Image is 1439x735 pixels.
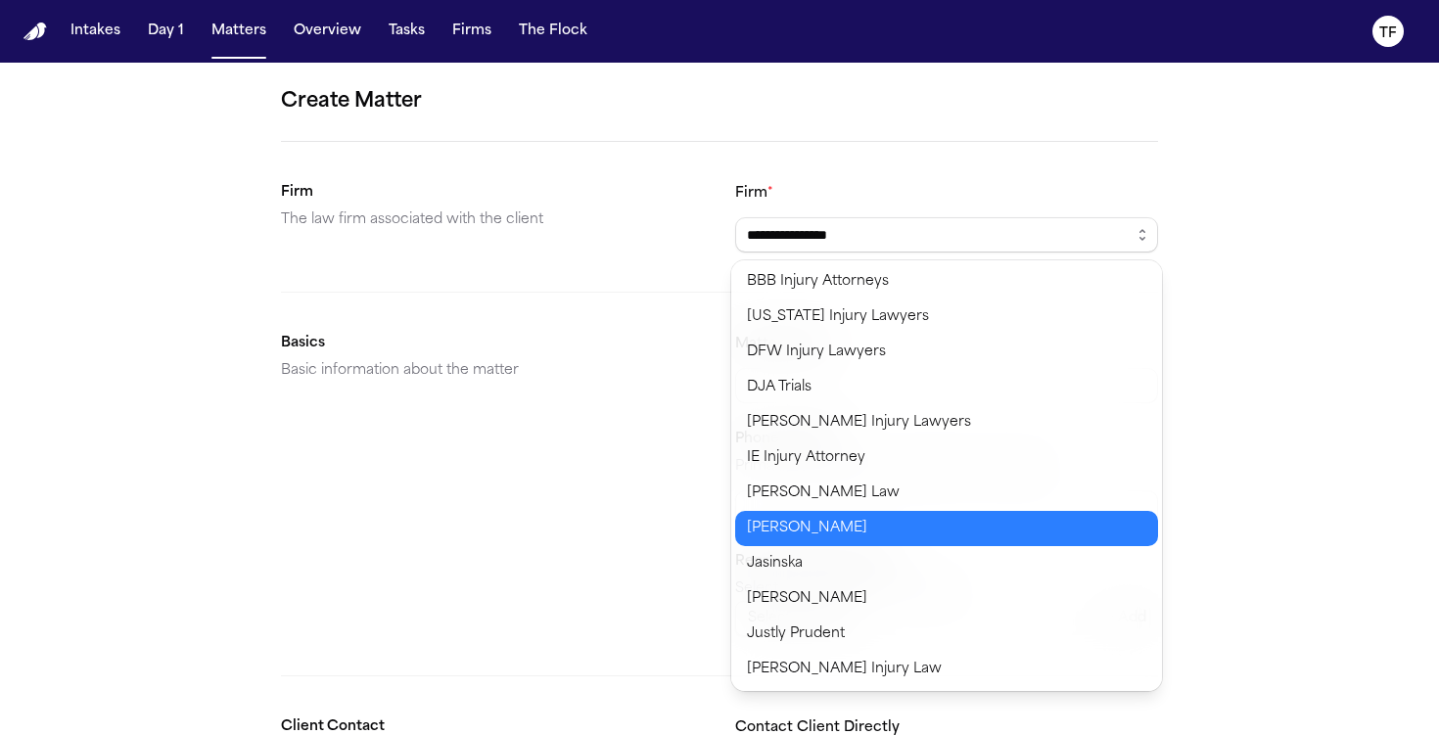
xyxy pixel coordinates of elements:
span: [PERSON_NAME] [747,517,867,540]
span: [US_STATE] Injury Lawyers [747,305,929,329]
span: [PERSON_NAME] Law [747,482,900,505]
span: [PERSON_NAME] Injury Lawyers [747,411,971,435]
span: Jasinska [747,552,803,575]
input: Select a firm [735,217,1158,253]
span: Justly Prudent [747,622,845,646]
span: BBB Injury Attorneys [747,270,889,294]
span: [PERSON_NAME] Injury Law [747,658,942,681]
span: DFW Injury Lawyers [747,341,886,364]
span: [PERSON_NAME] [747,587,867,611]
span: DJA Trials [747,376,812,399]
span: IE Injury Attorney [747,446,865,470]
